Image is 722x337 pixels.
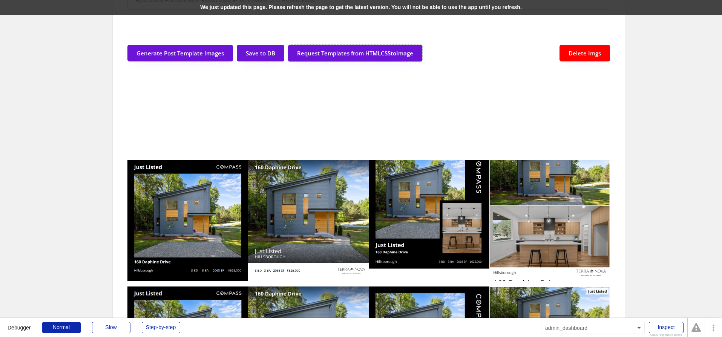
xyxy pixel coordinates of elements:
[560,45,610,61] button: Delete Imgs
[92,322,130,333] div: Slow
[541,322,645,334] div: admin_dashboard
[649,322,684,333] div: Inspect
[42,322,81,333] div: Normal
[248,160,369,281] img: 4b9da5ff-8152-4b63-8e5b-d0fbcfd6af56
[127,160,248,281] img: bd4a904d-c37b-47ea-b36a-44323a1b8c40
[237,45,284,61] button: Save to DB
[369,160,489,281] img: 10c63885-84c4-4fe1-8ae9-c5d342b0b20d
[142,322,180,333] div: Step-by-step
[127,45,233,61] button: Generate Post Template Images
[489,160,610,281] img: 0e4880e3-74c3-4aa9-ac7b-55aaa1144533
[288,45,422,61] button: Request Templates from HTMLCSStoImage
[649,334,684,337] div: Show responsive boxes
[8,318,31,330] div: Debugger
